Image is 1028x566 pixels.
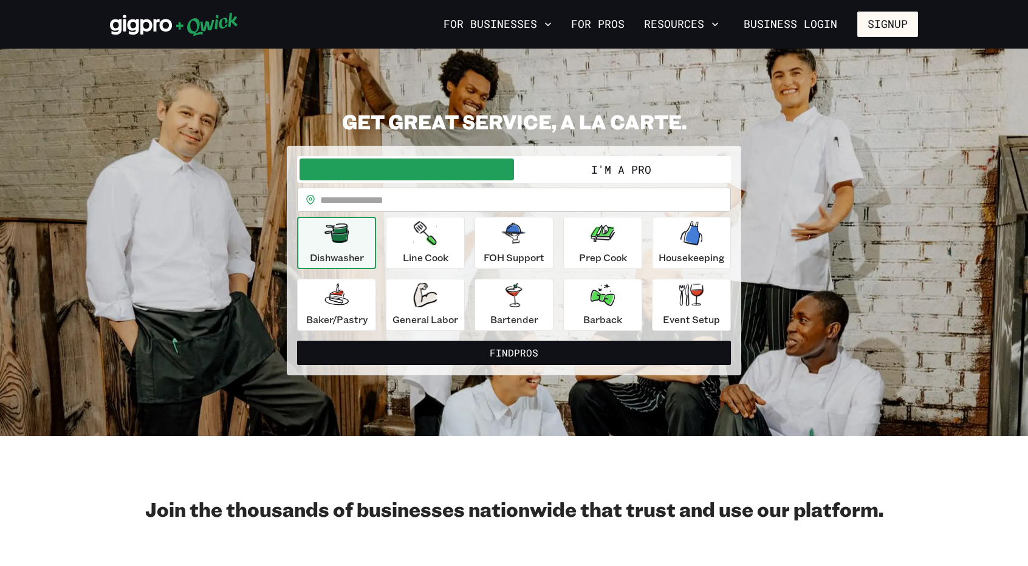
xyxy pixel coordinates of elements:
button: Line Cook [386,217,465,269]
button: Bartender [475,279,553,331]
button: Resources [639,14,724,35]
button: Prep Cook [563,217,642,269]
button: For Businesses [439,14,557,35]
p: Baker/Pastry [306,312,368,327]
button: Housekeeping [652,217,731,269]
button: Event Setup [652,279,731,331]
p: Bartender [490,312,538,327]
p: FOH Support [484,250,544,265]
p: Line Cook [403,250,448,265]
button: Baker/Pastry [297,279,376,331]
button: Barback [563,279,642,331]
p: General Labor [392,312,458,327]
p: Housekeeping [659,250,725,265]
button: Signup [857,12,918,37]
p: Prep Cook [579,250,627,265]
a: Business Login [733,12,848,37]
button: FindPros [297,341,731,365]
p: Dishwasher [310,250,364,265]
h2: Join the thousands of businesses nationwide that trust and use our platform. [110,497,918,521]
button: I'm a Pro [514,159,728,180]
p: Event Setup [663,312,720,327]
h2: GET GREAT SERVICE, A LA CARTE. [287,109,741,134]
button: I'm a Business [300,159,514,180]
a: For Pros [566,14,629,35]
p: Barback [583,312,622,327]
button: FOH Support [475,217,553,269]
button: General Labor [386,279,465,331]
button: Dishwasher [297,217,376,269]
